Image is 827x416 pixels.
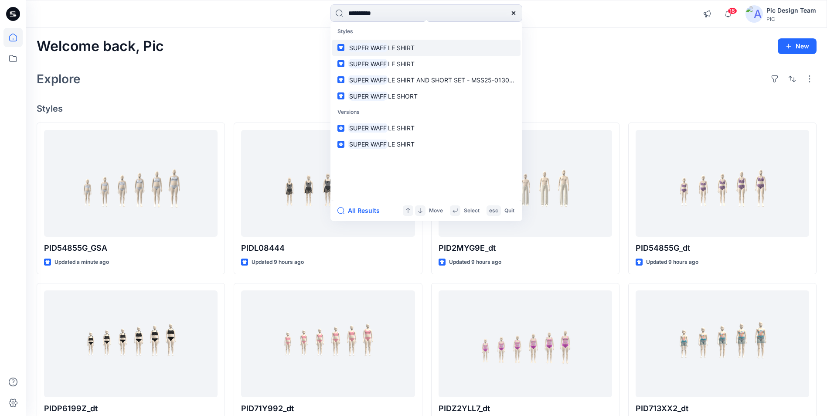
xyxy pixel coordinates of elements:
[439,290,612,397] a: PIDZ2YLL7_dt
[439,402,612,415] p: PIDZ2YLL7_dt
[44,290,218,397] a: PIDP6199Z_dt
[636,242,809,254] p: PID54855G_dt
[241,130,415,237] a: PIDL08444
[745,5,763,23] img: avatar
[44,130,218,237] a: PID54855G_GSA
[449,258,501,267] p: Updated 9 hours ago
[504,206,514,215] p: Quit
[778,38,817,54] button: New
[37,103,817,114] h4: Styles
[241,402,415,415] p: PID71Y992_dt
[332,104,521,120] p: Versions
[636,130,809,237] a: PID54855G_dt
[37,72,81,86] h2: Explore
[348,75,388,85] mark: SUPER WAFF
[348,91,388,101] mark: SUPER WAFF
[636,290,809,397] a: PID713XX2_dt
[388,140,415,148] span: LE SHIRT
[348,43,388,53] mark: SUPER WAFF
[332,56,521,72] a: SUPER WAFFLE SHIRT
[332,40,521,56] a: SUPER WAFFLE SHIRT
[252,258,304,267] p: Updated 9 hours ago
[766,16,816,22] div: PIC
[348,139,388,149] mark: SUPER WAFF
[348,123,388,133] mark: SUPER WAFF
[388,44,415,51] span: LE SHIRT
[54,258,109,267] p: Updated a minute ago
[429,206,443,215] p: Move
[332,88,521,104] a: SUPER WAFFLE SHORT
[728,7,737,14] span: 18
[489,206,498,215] p: esc
[388,124,415,132] span: LE SHIRT
[766,5,816,16] div: Pic Design Team
[241,242,415,254] p: PIDL08444
[439,130,612,237] a: PID2MYG9E_dt
[332,24,521,40] p: Styles
[332,72,521,88] a: SUPER WAFFLE SHIRT AND SHORT SET - MSS25-01300 & MSS25-04300
[464,206,480,215] p: Select
[646,258,698,267] p: Updated 9 hours ago
[439,242,612,254] p: PID2MYG9E_dt
[337,205,385,216] button: All Results
[388,76,563,84] span: LE SHIRT AND SHORT SET - MSS25-01300 & MSS25-04300
[388,92,418,100] span: LE SHORT
[332,136,521,152] a: SUPER WAFFLE SHIRT
[241,290,415,397] a: PID71Y992_dt
[332,120,521,136] a: SUPER WAFFLE SHIRT
[636,402,809,415] p: PID713XX2_dt
[348,59,388,69] mark: SUPER WAFF
[44,402,218,415] p: PIDP6199Z_dt
[37,38,164,55] h2: Welcome back, Pic
[388,60,415,68] span: LE SHIRT
[44,242,218,254] p: PID54855G_GSA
